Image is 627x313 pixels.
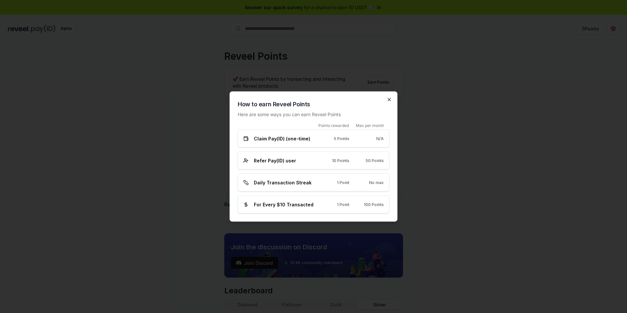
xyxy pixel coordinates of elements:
[254,157,296,164] span: Refer Pay(ID) user
[369,180,384,185] span: No max
[376,136,384,141] span: N/A
[334,136,349,141] span: 5 Points
[337,202,349,207] span: 1 Point
[254,135,310,142] span: Claim Pay(ID) (one-time)
[337,180,349,185] span: 1 Point
[254,179,312,186] span: Daily Transaction Streak
[238,111,389,118] p: Here are some ways you can earn Reveel Points
[238,100,389,109] h2: How to earn Reveel Points
[332,158,349,163] span: 10 Points
[318,123,349,128] span: Points rewarded
[364,202,384,207] span: 100 Points
[366,158,384,163] span: 50 Points
[356,123,384,128] span: Max per month
[254,201,313,208] span: For Every $10 Transacted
